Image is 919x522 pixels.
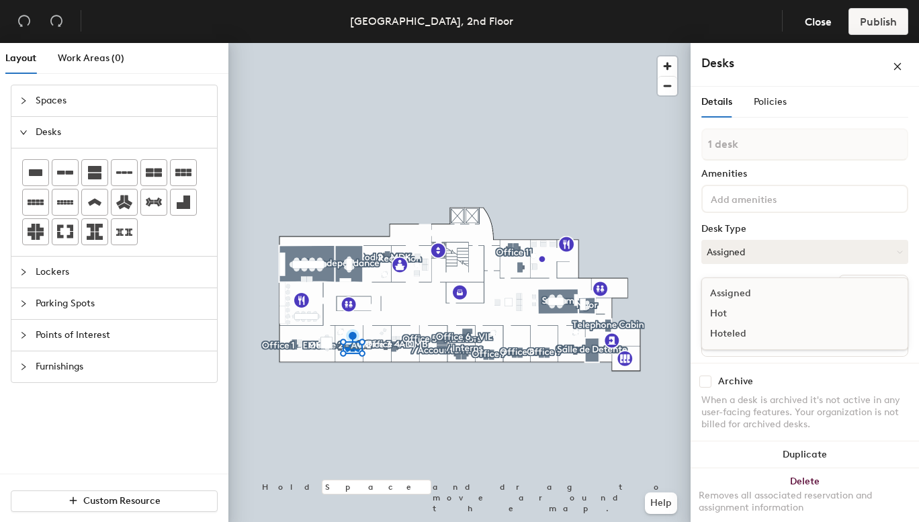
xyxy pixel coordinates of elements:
[19,97,28,105] span: collapsed
[699,490,911,514] div: Removes all associated reservation and assignment information
[36,257,209,288] span: Lockers
[701,224,908,234] div: Desk Type
[36,117,209,148] span: Desks
[702,304,836,324] div: Hot
[19,268,28,276] span: collapsed
[19,128,28,136] span: expanded
[701,96,732,107] span: Details
[36,320,209,351] span: Points of Interest
[645,492,677,514] button: Help
[701,240,908,264] button: Assigned
[702,284,836,304] div: Assigned
[701,169,908,179] div: Amenities
[5,52,36,64] span: Layout
[58,52,124,64] span: Work Areas (0)
[805,15,832,28] span: Close
[691,441,919,468] button: Duplicate
[19,300,28,308] span: collapsed
[43,8,70,35] button: Redo (⌘ + ⇧ + Z)
[793,8,843,35] button: Close
[708,190,829,206] input: Add amenities
[19,363,28,371] span: collapsed
[19,331,28,339] span: collapsed
[36,85,209,116] span: Spaces
[718,376,753,387] div: Archive
[83,495,161,507] span: Custom Resource
[848,8,908,35] button: Publish
[754,96,787,107] span: Policies
[350,13,513,30] div: [GEOGRAPHIC_DATA], 2nd Floor
[893,62,902,71] span: close
[701,54,849,72] h4: Desks
[702,324,836,344] div: Hoteled
[838,275,908,298] button: Create group
[36,288,209,319] span: Parking Spots
[17,14,31,28] span: undo
[11,8,38,35] button: Undo (⌘ + Z)
[36,351,209,382] span: Furnishings
[701,394,908,431] div: When a desk is archived it's not active in any user-facing features. Your organization is not bil...
[11,490,218,512] button: Custom Resource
